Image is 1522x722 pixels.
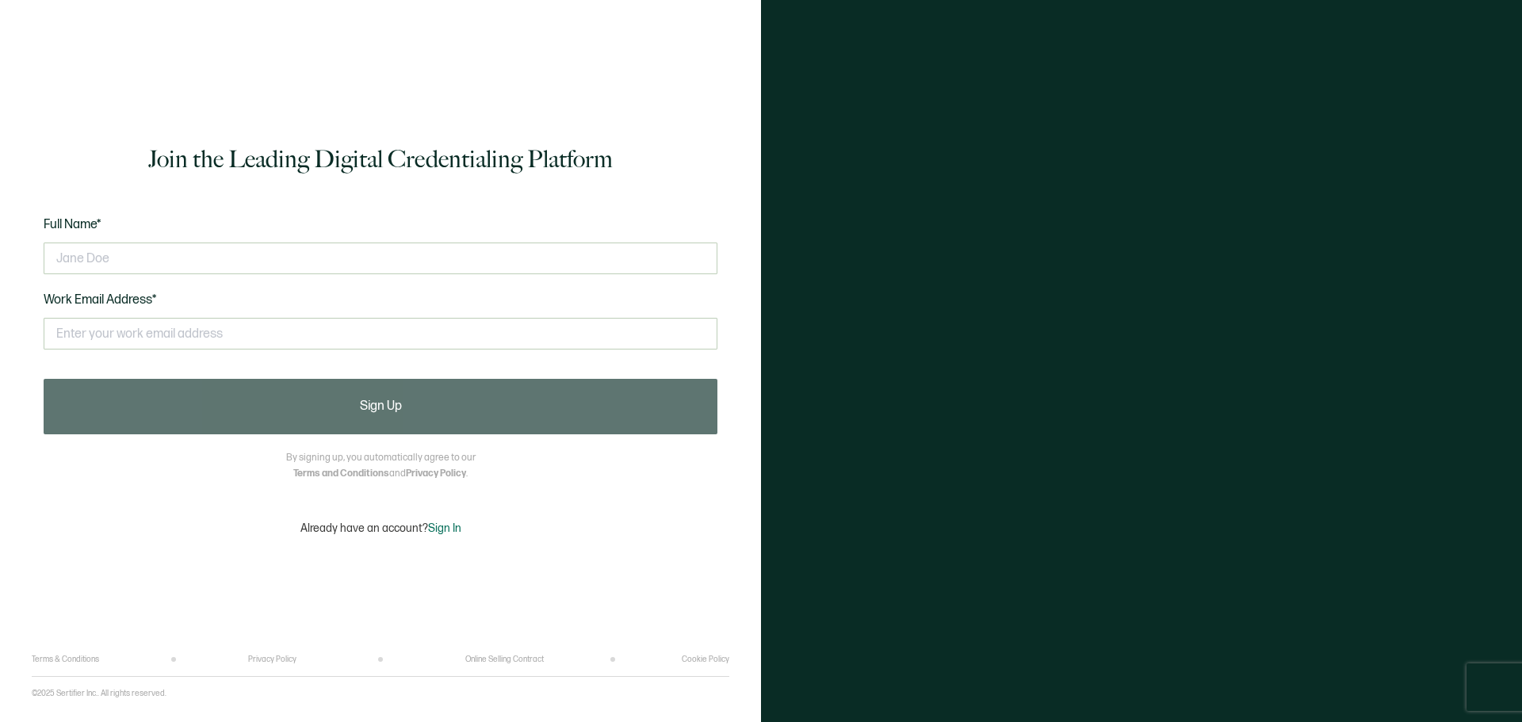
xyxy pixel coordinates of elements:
p: By signing up, you automatically agree to our and . [286,450,476,482]
input: Jane Doe [44,243,717,274]
span: Full Name* [44,217,101,232]
p: Already have an account? [300,521,461,535]
h1: Join the Leading Digital Credentialing Platform [148,143,613,175]
a: Terms & Conditions [32,655,99,664]
p: ©2025 Sertifier Inc.. All rights reserved. [32,689,166,698]
span: Sign Up [360,400,402,413]
a: Privacy Policy [406,468,466,479]
a: Privacy Policy [248,655,296,664]
input: Enter your work email address [44,318,717,350]
a: Cookie Policy [682,655,729,664]
span: Sign In [428,521,461,535]
span: Work Email Address* [44,292,157,308]
a: Online Selling Contract [465,655,544,664]
button: Sign Up [44,379,717,434]
a: Terms and Conditions [293,468,389,479]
